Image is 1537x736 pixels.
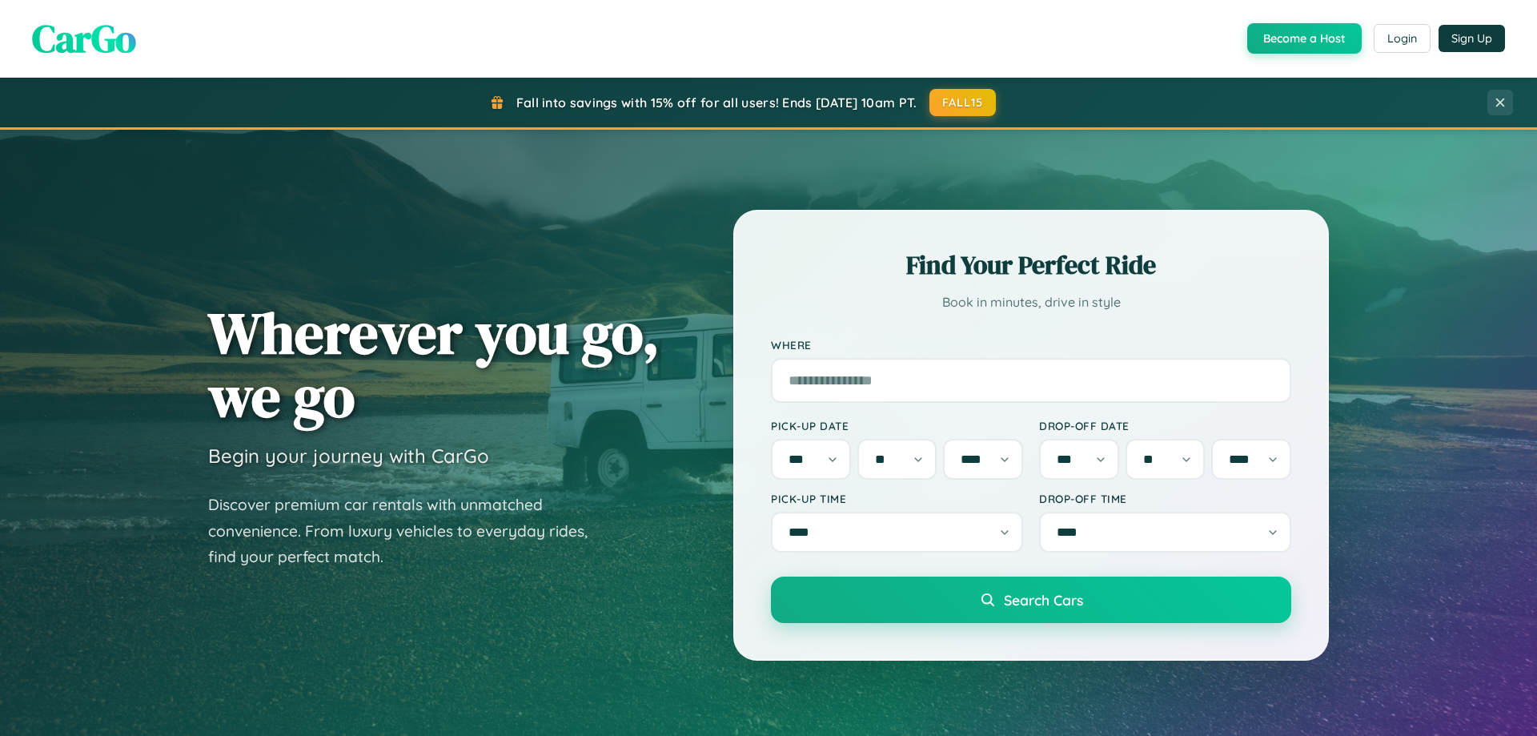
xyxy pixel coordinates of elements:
button: Sign Up [1439,25,1505,52]
label: Drop-off Date [1039,419,1291,432]
p: Discover premium car rentals with unmatched convenience. From luxury vehicles to everyday rides, ... [208,492,608,570]
label: Drop-off Time [1039,492,1291,505]
button: FALL15 [929,89,997,116]
span: Search Cars [1004,591,1083,609]
span: CarGo [32,12,136,65]
p: Book in minutes, drive in style [771,291,1291,314]
span: Fall into savings with 15% off for all users! Ends [DATE] 10am PT. [516,95,917,111]
button: Become a Host [1247,23,1362,54]
label: Where [771,338,1291,352]
button: Login [1374,24,1431,53]
h3: Begin your journey with CarGo [208,444,489,468]
h2: Find Your Perfect Ride [771,247,1291,283]
label: Pick-up Date [771,419,1023,432]
h1: Wherever you go, we go [208,301,660,428]
label: Pick-up Time [771,492,1023,505]
button: Search Cars [771,577,1291,623]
